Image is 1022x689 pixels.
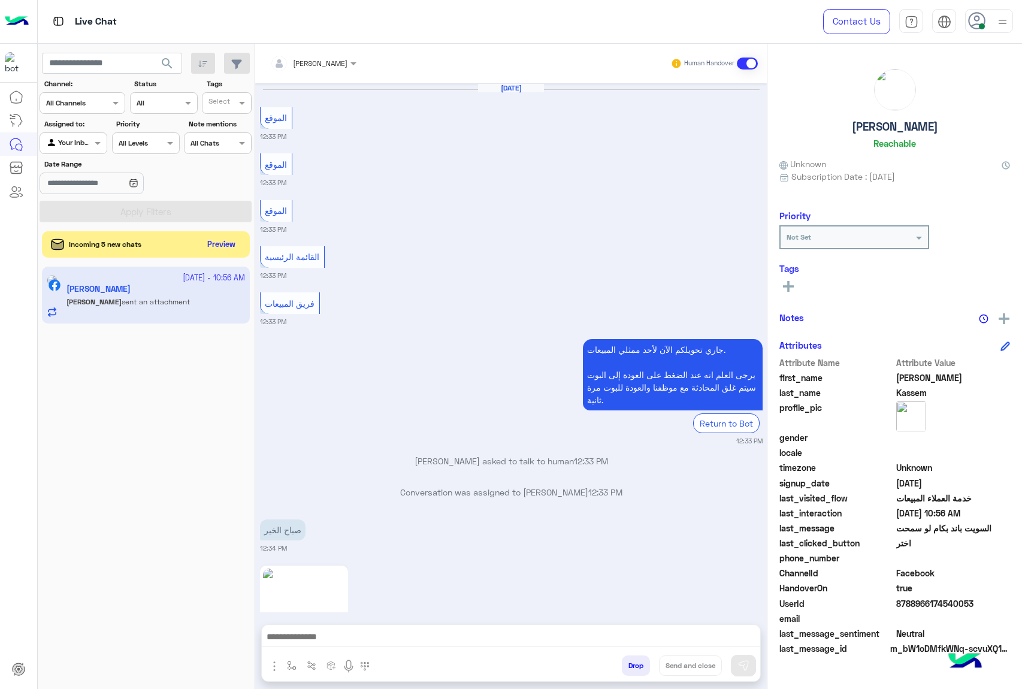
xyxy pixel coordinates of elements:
p: 25/4/2025, 12:33 PM [583,339,763,410]
span: locale [779,446,894,459]
span: null [896,612,1011,625]
span: 8788966174540053 [896,597,1011,610]
span: 12:33 PM [574,456,608,466]
button: Preview [202,236,241,253]
span: phone_number [779,552,894,564]
span: [PERSON_NAME] [293,59,347,68]
small: 12:33 PM [260,271,286,280]
img: picture [896,401,926,431]
h6: [DATE] [478,84,544,92]
span: null [896,431,1011,444]
label: Note mentions [189,119,250,129]
button: search [153,53,182,78]
span: Attribute Value [896,356,1011,369]
a: Contact Us [823,9,890,34]
img: make a call [360,661,370,671]
img: notes [979,314,988,324]
span: 12:33 PM [588,487,622,497]
span: last_interaction [779,507,894,519]
small: 12:34 PM [260,543,287,553]
button: Drop [622,655,650,676]
img: tab [938,15,951,29]
span: search [160,56,174,71]
span: Unknown [896,461,1011,474]
img: profile [995,14,1010,29]
label: Status [134,78,196,89]
small: 12:33 PM [260,132,286,141]
span: HandoverOn [779,582,894,594]
img: select flow [287,661,297,670]
h5: [PERSON_NAME] [852,120,938,134]
label: Priority [116,119,178,129]
small: 12:33 PM [260,178,286,188]
h6: Reachable [873,138,916,149]
img: Trigger scenario [307,661,316,670]
span: اختر [896,537,1011,549]
button: Apply Filters [40,201,252,222]
label: Channel: [44,78,124,89]
button: Trigger scenario [302,655,322,675]
p: Live Chat [75,14,117,30]
span: الموقع [265,113,287,123]
span: 2025-04-25T09:30:55.957Z [896,477,1011,489]
p: 25/4/2025, 12:34 PM [260,519,306,540]
img: tab [905,15,918,29]
img: send attachment [267,659,282,673]
span: ChannelId [779,567,894,579]
img: send message [737,660,749,672]
span: Subscription Date : [DATE] [791,170,895,183]
span: Kassem [896,386,1011,399]
span: فريق المبيعات [265,298,315,309]
span: last_message [779,522,894,534]
span: Unknown [779,158,826,170]
span: UserId [779,597,894,610]
span: email [779,612,894,625]
img: hulul-logo.png [944,641,986,683]
img: create order [326,661,336,670]
img: Logo [5,9,29,34]
span: الموقع [265,206,287,216]
span: first_name [779,371,894,384]
img: tab [51,14,66,29]
span: Mohamed [896,371,1011,384]
span: 2025-10-03T07:56:46.393Z [896,507,1011,519]
span: last_name [779,386,894,399]
span: Attribute Name [779,356,894,369]
small: Human Handover [684,59,734,68]
label: Assigned to: [44,119,106,129]
div: Return to Bot [693,413,760,433]
span: السويت باند بكام لو سمحت [896,522,1011,534]
button: select flow [282,655,302,675]
span: null [896,552,1011,564]
button: create order [322,655,341,675]
small: 12:33 PM [736,436,763,446]
span: signup_date [779,477,894,489]
span: 0 [896,627,1011,640]
span: null [896,446,1011,459]
span: القائمة الرئيسية [265,252,319,262]
img: send voice note [341,659,356,673]
span: last_visited_flow [779,492,894,504]
h6: Priority [779,210,811,221]
label: Date Range [44,159,179,170]
span: last_message_id [779,642,888,655]
button: Send and close [659,655,722,676]
span: profile_pic [779,401,894,429]
span: true [896,582,1011,594]
h6: Attributes [779,340,822,350]
img: picture [875,69,915,110]
span: 0 [896,567,1011,579]
small: 12:33 PM [260,225,286,234]
span: last_message_sentiment [779,627,894,640]
p: Conversation was assigned to [PERSON_NAME] [260,486,763,498]
label: Tags [207,78,250,89]
span: الموقع [265,159,287,170]
div: Select [207,96,230,110]
span: m_bW1oDMfkWNq-scvuXQ1CJ6gc6tfV6IIdplUCszWyuqJLHlOSP6gfQ-DCxnE98adHXwg8Iyln6TyL0o-42hFZJQ [890,642,1010,655]
a: tab [899,9,923,34]
span: خدمة العملاء المبيعات [896,492,1011,504]
h6: Notes [779,312,804,323]
img: add [999,313,1009,324]
p: [PERSON_NAME] asked to talk to human [260,455,763,467]
h6: Tags [779,263,1010,274]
